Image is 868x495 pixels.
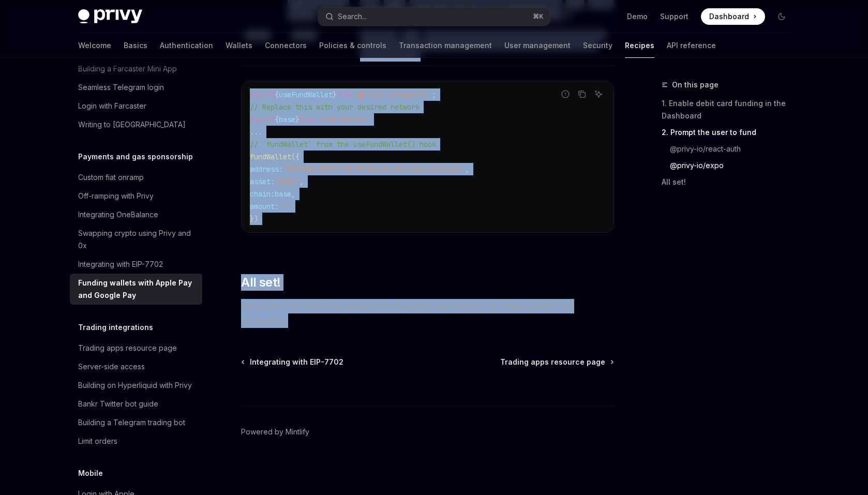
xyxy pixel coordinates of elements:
a: Integrating OneBalance [70,205,202,224]
span: '0x2F3eb40872143b77D54a6f6e7Cc120464C764c09' [283,164,465,174]
span: ... [250,127,262,137]
a: All set! [662,174,798,190]
span: base [279,115,295,124]
a: Policies & controls [319,33,386,58]
a: @privy-io/expo [662,157,798,174]
a: Building on Hyperliquid with Privy [70,376,202,395]
span: chain: [250,189,275,199]
a: Wallets [226,33,252,58]
div: Login with Farcaster [78,100,146,112]
a: Dashboard [701,8,765,25]
div: Trading apps resource page [78,342,177,354]
span: 'viem/chains' [316,115,370,124]
a: Swapping crypto using Privy and 0x [70,224,202,255]
span: Dashboard [709,11,749,22]
a: Support [660,11,689,22]
span: } [295,115,300,124]
span: base [275,189,291,199]
h5: Payments and gas sponsorship [78,151,193,163]
span: "USDC" [275,177,300,186]
span: Integrating with EIP-7702 [250,357,343,367]
div: Funding wallets with Apple Pay and Google Pay [78,277,196,302]
h5: Trading integrations [78,321,153,334]
div: Limit orders [78,435,117,447]
span: , [291,189,295,199]
span: , [300,177,304,186]
span: '@privy-io/expo/ui' [353,90,432,99]
div: Integrating with EIP-7702 [78,258,163,271]
a: Off-ramping with Privy [70,187,202,205]
span: '1' [279,202,291,211]
span: from [300,115,316,124]
div: Integrating OneBalance [78,208,158,221]
a: Integrating with EIP-7702 [70,255,202,274]
a: @privy-io/react-auth [662,141,798,157]
span: }) [250,214,258,223]
span: fundWallet [250,152,291,161]
span: ; [432,90,436,99]
div: Seamless Telegram login [78,81,164,94]
div: Server-side access [78,361,145,373]
span: , [465,164,469,174]
a: Basics [124,33,147,58]
a: Welcome [78,33,111,58]
div: Off-ramping with Privy [78,190,154,202]
div: Bankr Twitter bot guide [78,398,158,410]
a: Server-side access [70,357,202,376]
span: On this page [672,79,719,91]
a: Building a Telegram trading bot [70,413,202,432]
a: User management [504,33,571,58]
div: Search... [338,10,367,23]
span: Users can now fund their wallets with Apple Pay and Google Pay natively within the application. [241,299,614,328]
a: Demo [627,11,648,22]
span: amount: [250,202,279,211]
a: Login with Farcaster [70,97,202,115]
span: import [250,90,275,99]
a: Recipes [625,33,654,58]
span: ⌘ K [533,12,544,21]
a: Trading apps resource page [70,339,202,357]
span: // `fundWallet` from the useFundWallet() hook [250,140,436,149]
button: Open search [318,7,550,26]
span: useFundWallet [279,90,333,99]
img: dark logo [78,9,142,24]
h5: Mobile [78,467,103,479]
a: Powered by Mintlify [241,427,309,437]
a: Trading apps resource page [500,357,613,367]
div: Swapping crypto using Privy and 0x [78,227,196,252]
a: 2. Prompt the user to fund [662,124,798,141]
button: Ask AI [592,87,605,101]
a: Authentication [160,33,213,58]
span: address: [250,164,283,174]
span: // Replace this with your desired network [250,102,420,112]
a: API reference [667,33,716,58]
span: from [337,90,353,99]
a: Seamless Telegram login [70,78,202,97]
a: Security [583,33,612,58]
span: All set! [241,274,280,291]
a: Bankr Twitter bot guide [70,395,202,413]
span: asset: [250,177,275,186]
a: Funding wallets with Apple Pay and Google Pay [70,274,202,305]
button: Report incorrect code [559,87,572,101]
a: Integrating with EIP-7702 [242,357,343,367]
span: { [275,90,279,99]
div: Writing to [GEOGRAPHIC_DATA] [78,118,186,131]
a: Transaction management [399,33,492,58]
a: Connectors [265,33,307,58]
a: Writing to [GEOGRAPHIC_DATA] [70,115,202,134]
button: Copy the contents from the code block [575,87,589,101]
span: Trading apps resource page [500,357,605,367]
a: Custom fiat onramp [70,168,202,187]
div: Custom fiat onramp [78,171,144,184]
div: Building on Hyperliquid with Privy [78,379,192,392]
span: import [250,115,275,124]
div: Building a Telegram trading bot [78,416,185,429]
span: } [333,90,337,99]
span: { [275,115,279,124]
a: 1. Enable debit card funding in the Dashboard [662,95,798,124]
a: Limit orders [70,432,202,451]
button: Toggle dark mode [773,8,790,25]
span: ({ [291,152,300,161]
